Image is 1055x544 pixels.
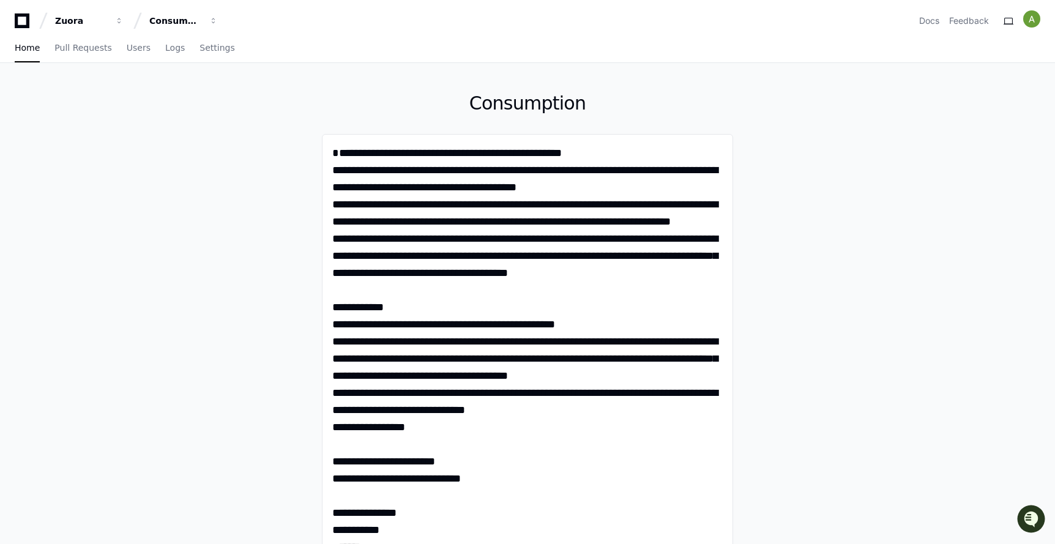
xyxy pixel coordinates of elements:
a: Logs [165,34,185,62]
button: Start new chat [208,95,223,110]
h1: Consumption [322,92,733,114]
button: Feedback [949,15,989,27]
a: Powered byPylon [86,128,148,138]
div: Welcome [12,49,223,69]
iframe: Open customer support [1016,504,1049,537]
span: Pull Requests [54,44,111,51]
div: Start new chat [42,91,201,103]
img: ACg8ocKOqf3Yu6uWb325nD0TzhNDPHi5PgI8sSqHlOPJh8a6EJA9xQ=s96-c [1023,10,1040,28]
span: Settings [199,44,234,51]
a: Users [127,34,151,62]
a: Pull Requests [54,34,111,62]
button: Zuora [50,10,129,32]
span: Pylon [122,129,148,138]
span: Logs [165,44,185,51]
div: Consumption [149,15,202,27]
button: Consumption [144,10,223,32]
img: 1756235613930-3d25f9e4-fa56-45dd-b3ad-e072dfbd1548 [12,91,34,113]
a: Settings [199,34,234,62]
a: Home [15,34,40,62]
span: Users [127,44,151,51]
div: Zuora [55,15,108,27]
a: Docs [919,15,939,27]
img: PlayerZero [12,12,37,37]
span: Home [15,44,40,51]
div: We're available if you need us! [42,103,155,113]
